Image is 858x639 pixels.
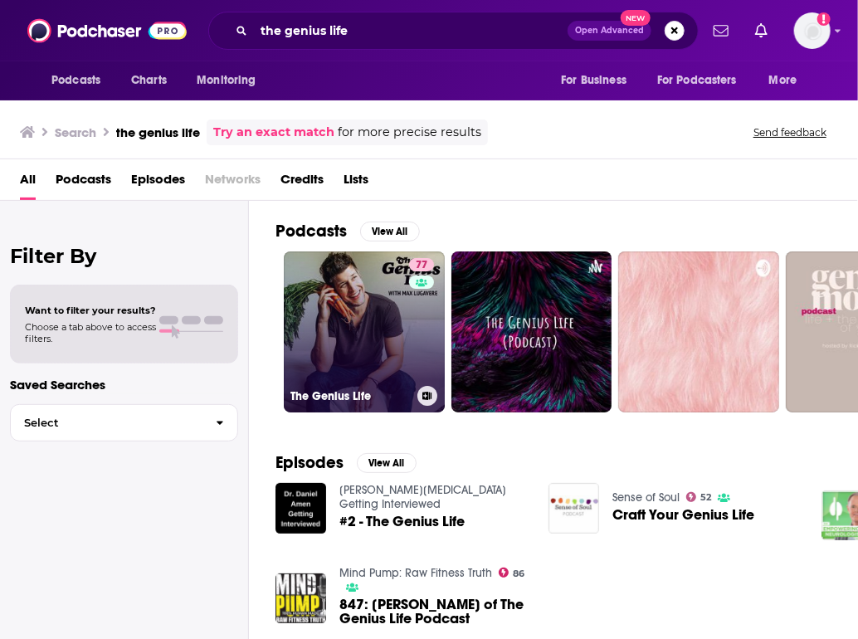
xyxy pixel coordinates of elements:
[185,65,277,96] button: open menu
[707,17,735,45] a: Show notifications dropdown
[205,166,261,200] span: Networks
[794,12,831,49] span: Logged in as jfalkner
[131,166,185,200] a: Episodes
[284,251,445,412] a: 77The Genius Life
[213,123,334,142] a: Try an exact match
[621,10,651,26] span: New
[120,65,177,96] a: Charts
[513,570,524,578] span: 86
[575,27,644,35] span: Open Advanced
[56,166,111,200] a: Podcasts
[700,494,711,501] span: 52
[280,166,324,200] a: Credits
[51,69,100,92] span: Podcasts
[748,125,831,139] button: Send feedback
[657,69,737,92] span: For Podcasters
[275,221,347,241] h2: Podcasts
[758,65,818,96] button: open menu
[794,12,831,49] button: Show profile menu
[769,69,797,92] span: More
[10,377,238,393] p: Saved Searches
[10,404,238,441] button: Select
[197,69,256,92] span: Monitoring
[338,123,481,142] span: for more precise results
[40,65,122,96] button: open menu
[27,15,187,46] img: Podchaser - Follow, Share and Rate Podcasts
[612,490,680,505] a: Sense of Soul
[686,492,712,502] a: 52
[339,566,492,580] a: Mind Pump: Raw Fitness Truth
[339,598,529,626] span: 847: [PERSON_NAME] of The Genius Life Podcast
[360,222,420,241] button: View All
[416,257,427,274] span: 77
[339,598,529,626] a: 847: Max Lugavere of The Genius Life Podcast
[748,17,774,45] a: Show notifications dropdown
[499,568,525,578] a: 86
[254,17,568,44] input: Search podcasts, credits, & more...
[116,124,200,140] h3: the genius life
[612,508,754,522] a: Craft Your Genius Life
[339,515,465,529] a: #2 - The Genius Life
[794,12,831,49] img: User Profile
[275,483,326,534] img: #2 - The Genius Life
[561,69,626,92] span: For Business
[10,244,238,268] h2: Filter By
[20,166,36,200] a: All
[11,417,202,428] span: Select
[275,573,326,624] img: 847: Max Lugavere of The Genius Life Podcast
[208,12,699,50] div: Search podcasts, credits, & more...
[55,124,96,140] h3: Search
[409,258,434,271] a: 77
[646,65,761,96] button: open menu
[290,389,411,403] h3: The Genius Life
[344,166,368,200] a: Lists
[357,453,417,473] button: View All
[549,65,647,96] button: open menu
[548,483,599,534] img: Craft Your Genius Life
[275,452,344,473] h2: Episodes
[25,305,156,316] span: Want to filter your results?
[817,12,831,26] svg: Add a profile image
[339,483,506,511] a: Dr. Daniel Amen Getting Interviewed
[131,69,167,92] span: Charts
[275,221,420,241] a: PodcastsView All
[25,321,156,344] span: Choose a tab above to access filters.
[568,21,651,41] button: Open AdvancedNew
[275,452,417,473] a: EpisodesView All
